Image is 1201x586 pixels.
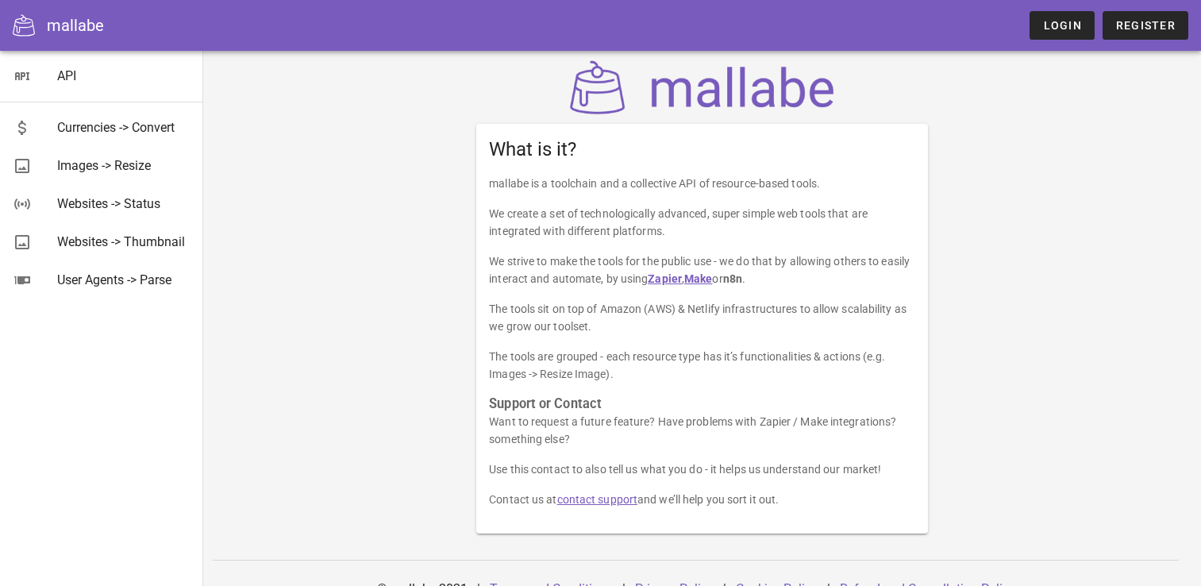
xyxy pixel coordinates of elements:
p: Want to request a future feature? Have problems with Zapier / Make integrations? something else? [489,413,915,448]
p: The tools are grouped - each resource type has it’s functionalities & actions (e.g. Images -> Res... [489,348,915,383]
div: mallabe [47,13,104,37]
div: Currencies -> Convert [57,120,191,135]
a: contact support [557,493,638,506]
span: Register [1115,19,1176,32]
div: Websites -> Thumbnail [57,234,191,249]
p: We create a set of technologically advanced, super simple web tools that are integrated with diff... [489,205,915,240]
span: Login [1042,19,1081,32]
div: What is it? [476,124,928,175]
strong: n8n [723,272,742,285]
a: Register [1103,11,1188,40]
div: Websites -> Status [57,196,191,211]
a: Zapier [648,272,682,285]
div: Images -> Resize [57,158,191,173]
a: Login [1030,11,1094,40]
h3: Support or Contact [489,395,915,413]
p: Contact us at and we’ll help you sort it out. [489,491,915,508]
p: We strive to make the tools for the public use - we do that by allowing others to easily interact... [489,253,915,287]
div: API [57,68,191,83]
a: Make [684,272,712,285]
div: User Agents -> Parse [57,272,191,287]
img: mallabe Logo [566,60,839,114]
p: The tools sit on top of Amazon (AWS) & Netlify infrastructures to allow scalability as we grow ou... [489,300,915,335]
p: mallabe is a toolchain and a collective API of resource-based tools. [489,175,915,192]
p: Use this contact to also tell us what you do - it helps us understand our market! [489,461,915,478]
